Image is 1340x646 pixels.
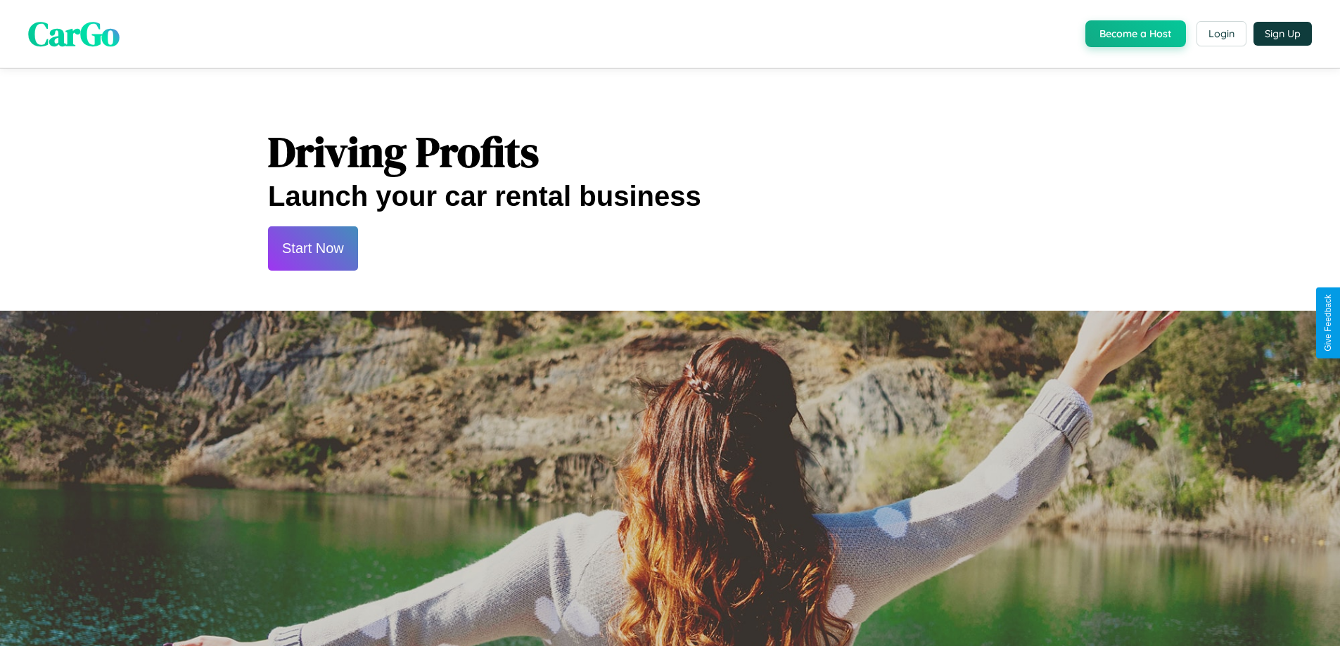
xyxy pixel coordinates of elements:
button: Start Now [268,226,358,271]
button: Sign Up [1253,22,1312,46]
div: Give Feedback [1323,295,1333,351]
h2: Launch your car rental business [268,181,1072,212]
h1: Driving Profits [268,123,1072,181]
span: CarGo [28,11,120,57]
button: Login [1197,21,1246,46]
button: Become a Host [1085,20,1186,47]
